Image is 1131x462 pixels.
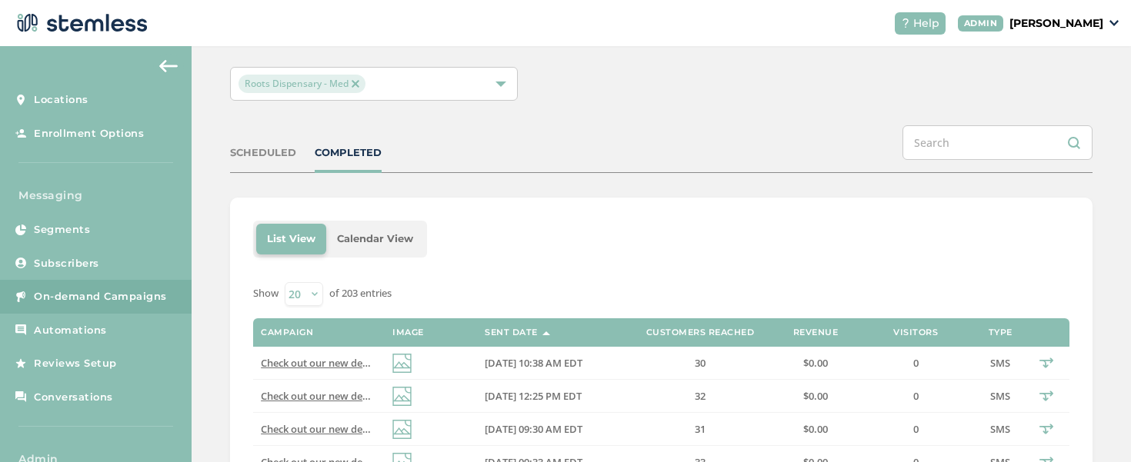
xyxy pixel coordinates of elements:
[392,354,412,373] img: icon-img-d887fa0c.svg
[352,80,359,88] img: icon-close-accent-8a337256.svg
[793,327,839,337] label: Revenue
[261,327,313,337] label: Campaign
[862,357,969,370] label: 0
[261,423,377,436] label: Check out our new deals at Roots! Reply END to cancel
[990,356,1010,370] span: SMS
[485,327,538,337] label: Sent Date
[862,390,969,403] label: 0
[785,423,846,436] label: $0.00
[985,423,1016,436] label: SMS
[34,92,88,108] span: Locations
[862,423,969,436] label: 0
[695,356,706,370] span: 30
[1009,15,1103,32] p: [PERSON_NAME]
[239,75,365,93] span: Roots Dispensary - Med
[485,356,582,370] span: [DATE] 10:38 AM EDT
[785,390,846,403] label: $0.00
[326,224,424,254] li: Calendar View
[261,390,377,403] label: Check out our new deals at Roots! Reply END to cancel
[261,422,517,436] span: Check out our new deals at Roots! Reply END to cancel
[392,387,412,406] img: icon-img-d887fa0c.svg
[392,327,424,337] label: Image
[34,356,117,371] span: Reviews Setup
[12,8,148,38] img: logo-dark-0685b13c.svg
[230,145,296,161] div: SCHEDULED
[1109,20,1119,26] img: icon_down-arrow-small-66adaf34.svg
[315,145,382,161] div: COMPLETED
[256,224,326,254] li: List View
[990,389,1010,403] span: SMS
[893,327,938,337] label: Visitors
[542,331,550,335] img: icon-sort-1e1d7615.svg
[485,423,616,436] label: 09/26/2025 09:30 AM EDT
[34,289,167,304] span: On-demand Campaigns
[695,422,706,436] span: 31
[803,422,828,436] span: $0.00
[485,389,582,403] span: [DATE] 12:25 PM EDT
[803,389,828,403] span: $0.00
[261,357,377,370] label: Check out our new deals at Roots! Reply END to cancel
[34,256,99,271] span: Subscribers
[913,15,939,32] span: Help
[695,389,706,403] span: 32
[985,390,1016,403] label: SMS
[631,357,769,370] label: 30
[261,356,517,370] span: Check out our new deals at Roots! Reply END to cancel
[1054,388,1131,462] iframe: Chat Widget
[485,422,582,436] span: [DATE] 09:30 AM EDT
[485,390,616,403] label: 09/27/2025 12:25 PM EDT
[902,125,1093,160] input: Search
[34,390,113,405] span: Conversations
[34,126,144,141] span: Enrollment Options
[785,357,846,370] label: $0.00
[803,356,828,370] span: $0.00
[261,389,517,403] span: Check out our new deals at Roots! Reply END to cancel
[485,357,616,370] label: 09/29/2025 10:38 AM EDT
[913,389,919,403] span: 0
[329,286,392,301] label: of 203 entries
[159,60,178,72] img: icon-arrow-back-accent-c549486e.svg
[901,18,910,28] img: icon-help-white-03924b79.svg
[990,422,1010,436] span: SMS
[646,327,755,337] label: Customers Reached
[392,420,412,439] img: icon-img-d887fa0c.svg
[913,356,919,370] span: 0
[958,15,1004,32] div: ADMIN
[631,423,769,436] label: 31
[913,422,919,436] span: 0
[34,222,90,238] span: Segments
[631,390,769,403] label: 32
[985,357,1016,370] label: SMS
[989,327,1013,337] label: Type
[34,323,107,338] span: Automations
[253,286,279,301] label: Show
